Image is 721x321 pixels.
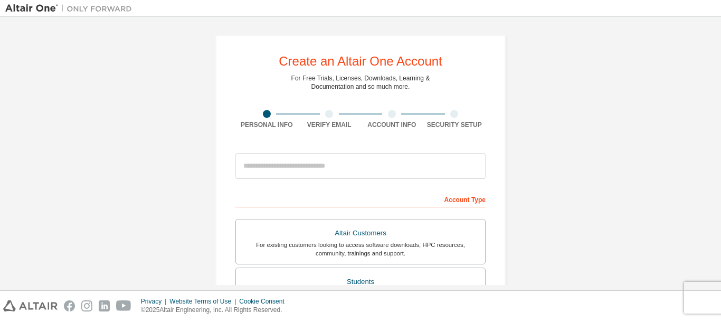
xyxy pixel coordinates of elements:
div: Security Setup [423,121,486,129]
div: Account Info [360,121,423,129]
div: Account Type [235,190,486,207]
div: Personal Info [235,121,298,129]
div: Website Terms of Use [169,297,239,306]
img: instagram.svg [81,300,92,311]
img: youtube.svg [116,300,131,311]
p: © 2025 Altair Engineering, Inc. All Rights Reserved. [141,306,291,315]
div: Cookie Consent [239,297,290,306]
img: linkedin.svg [99,300,110,311]
div: Altair Customers [242,226,479,241]
div: Verify Email [298,121,361,129]
img: facebook.svg [64,300,75,311]
div: Create an Altair One Account [279,55,442,68]
div: Privacy [141,297,169,306]
img: Altair One [5,3,137,14]
div: Students [242,274,479,289]
div: For existing customers looking to access software downloads, HPC resources, community, trainings ... [242,241,479,258]
img: altair_logo.svg [3,300,58,311]
div: For Free Trials, Licenses, Downloads, Learning & Documentation and so much more. [291,74,430,91]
